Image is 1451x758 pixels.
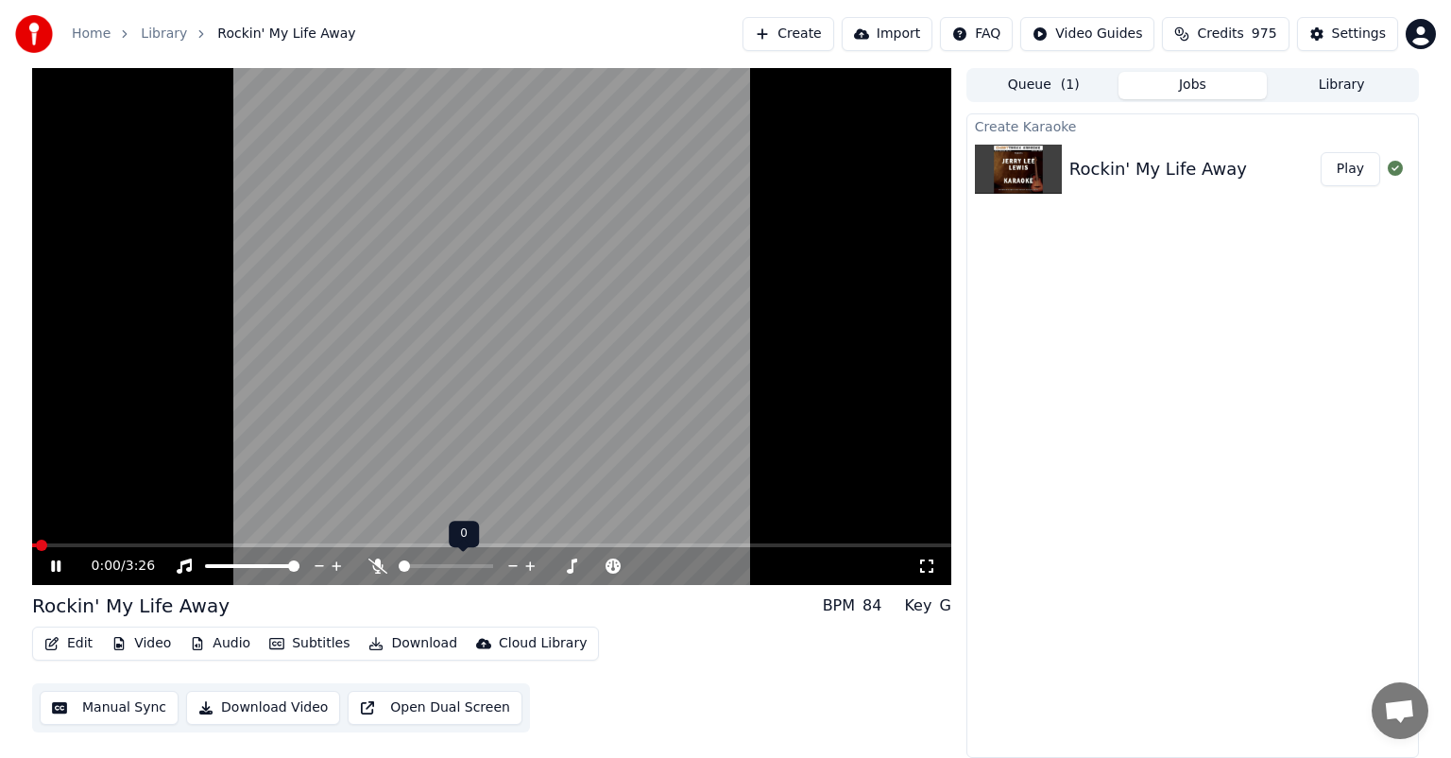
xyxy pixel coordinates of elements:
[348,691,522,725] button: Open Dual Screen
[967,114,1418,137] div: Create Karaoke
[1321,152,1380,186] button: Play
[1118,72,1268,99] button: Jobs
[32,593,230,619] div: Rockin' My Life Away
[1267,72,1416,99] button: Library
[1252,25,1277,43] span: 975
[842,17,932,51] button: Import
[862,594,881,617] div: 84
[92,557,121,576] span: 0:00
[1197,25,1243,43] span: Credits
[1061,76,1080,95] span: ( 1 )
[104,630,179,657] button: Video
[92,557,137,576] div: /
[72,25,356,43] nav: breadcrumb
[1372,682,1428,739] a: Open chat
[1020,17,1154,51] button: Video Guides
[37,630,100,657] button: Edit
[940,17,1013,51] button: FAQ
[449,521,479,547] div: 0
[186,691,340,725] button: Download Video
[262,630,357,657] button: Subtitles
[182,630,258,657] button: Audio
[969,72,1118,99] button: Queue
[904,594,931,617] div: Key
[40,691,179,725] button: Manual Sync
[217,25,355,43] span: Rockin' My Life Away
[1069,156,1247,182] div: Rockin' My Life Away
[1297,17,1398,51] button: Settings
[15,15,53,53] img: youka
[72,25,111,43] a: Home
[743,17,834,51] button: Create
[1162,17,1289,51] button: Credits975
[939,594,950,617] div: G
[499,634,587,653] div: Cloud Library
[141,25,187,43] a: Library
[1332,25,1386,43] div: Settings
[823,594,855,617] div: BPM
[361,630,465,657] button: Download
[126,557,155,576] span: 3:26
